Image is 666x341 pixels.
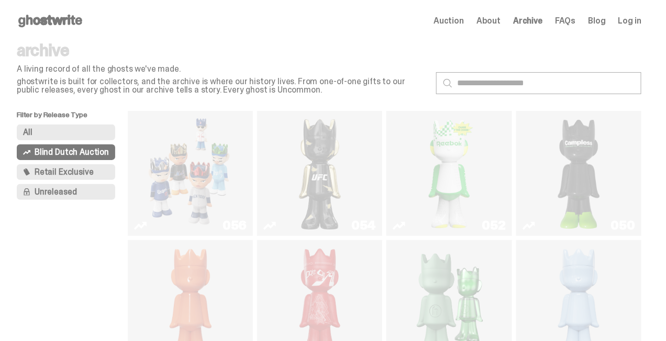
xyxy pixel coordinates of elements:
[351,219,376,232] div: 054
[589,17,606,25] a: Blog
[17,124,115,140] button: All
[555,17,575,25] a: FAQs
[434,17,464,25] a: Auction
[134,115,247,232] a: Game Face (2025)
[482,219,505,232] div: 052
[295,115,345,232] img: Ruby
[611,219,635,232] div: 050
[23,128,32,137] span: All
[17,65,428,73] p: A living record of all the ghosts we've made.
[35,188,76,196] span: Unreleased
[35,148,109,156] span: Blind Dutch Auction
[17,164,115,180] button: Retail Exclusive
[263,115,376,232] a: Ruby
[17,184,115,200] button: Unreleased
[17,42,428,59] p: archive
[17,77,428,94] p: ghostwrite is built for collectors, and the archive is where our history lives. From one-of-one g...
[17,111,128,124] p: Filter by Release Type
[553,115,604,232] img: Campless
[513,17,542,25] a: Archive
[143,115,237,232] img: Game Face (2025)
[223,219,247,232] div: 056
[17,144,115,160] button: Blind Dutch Auction
[523,115,635,232] a: Campless
[35,168,93,176] span: Retail Exclusive
[476,17,501,25] a: About
[618,17,641,25] a: Log in
[393,115,505,232] a: Court Victory
[424,115,474,232] img: Court Victory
